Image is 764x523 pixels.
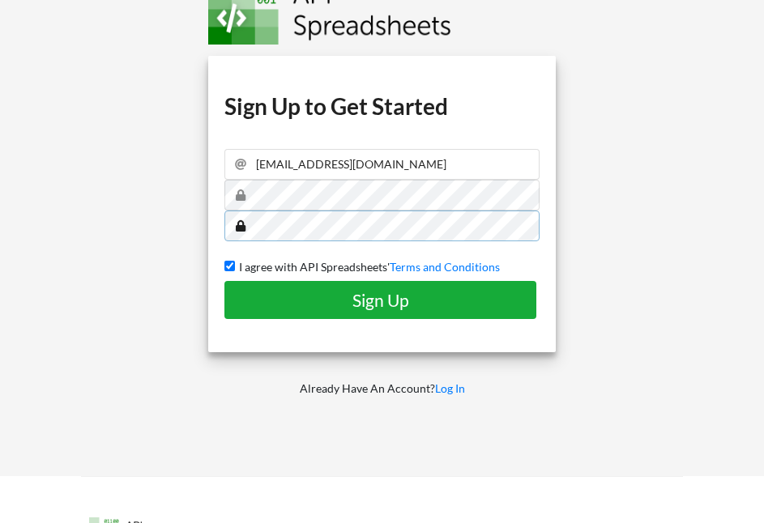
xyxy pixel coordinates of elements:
p: Already Have An Account? [197,381,567,397]
h1: Sign Up to Get Started [224,91,540,121]
a: Terms and Conditions [390,260,500,274]
h4: Sign Up [241,290,519,310]
span: I agree with API Spreadsheets' [235,260,390,274]
input: Email [224,149,540,180]
button: Sign Up [224,281,536,319]
a: Log In [435,381,465,395]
